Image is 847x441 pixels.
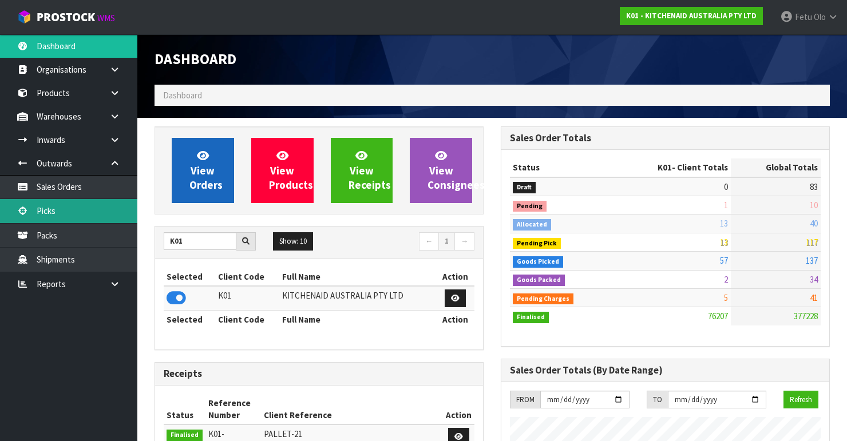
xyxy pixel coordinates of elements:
a: K01 - KITCHENAID AUSTRALIA PTY LTD [620,7,763,25]
span: 13 [720,237,728,248]
span: Goods Picked [513,256,563,268]
small: WMS [97,13,115,23]
th: Global Totals [731,158,821,177]
span: 83 [810,181,818,192]
a: 1 [438,232,455,251]
a: ViewOrders [172,138,234,203]
strong: K01 - KITCHENAID AUSTRALIA PTY LTD [626,11,757,21]
th: Selected [164,268,215,286]
span: 13 [720,218,728,229]
span: 137 [806,255,818,266]
span: Fetu [795,11,812,22]
th: Client Code [215,268,279,286]
span: 0 [724,181,728,192]
span: K01 [658,162,672,173]
span: Pending Charges [513,293,573,305]
th: Status [510,158,612,177]
span: Dashboard [163,90,202,101]
button: Refresh [783,391,818,409]
a: → [454,232,474,251]
td: KITCHENAID AUSTRALIA PTY LTD [279,286,436,311]
h3: Sales Order Totals (By Date Range) [510,365,821,376]
a: ← [419,232,439,251]
span: Pending [513,201,547,212]
span: 5 [724,292,728,303]
button: Show: 10 [273,232,313,251]
span: Goods Packed [513,275,565,286]
a: ViewReceipts [331,138,393,203]
th: Selected [164,311,215,329]
span: 1 [724,200,728,210]
span: Allocated [513,219,551,231]
img: cube-alt.png [17,10,31,24]
span: 40 [810,218,818,229]
span: 57 [720,255,728,266]
span: View Orders [189,149,223,192]
th: Action [436,311,474,329]
th: Client Reference [261,394,443,425]
h3: Sales Order Totals [510,133,821,144]
a: ViewConsignees [410,138,472,203]
span: Finalised [513,312,549,323]
span: 76207 [708,311,728,321]
span: View Products [269,149,313,192]
h3: Receipts [164,368,474,379]
div: TO [647,391,668,409]
span: ProStock [37,10,95,25]
span: 117 [806,237,818,248]
div: FROM [510,391,540,409]
th: Action [436,268,474,286]
th: Full Name [279,268,436,286]
span: 2 [724,274,728,285]
span: Dashboard [155,50,236,68]
span: 377228 [794,311,818,321]
span: View Receipts [349,149,391,192]
td: K01 [215,286,279,311]
span: 41 [810,292,818,303]
th: Reference Number [205,394,261,425]
span: 10 [810,200,818,210]
th: Status [164,394,205,425]
span: Pending Pick [513,238,561,249]
span: Draft [513,182,536,193]
th: - Client Totals [612,158,731,177]
span: Olo [814,11,826,22]
th: Full Name [279,311,436,329]
th: Client Code [215,311,279,329]
nav: Page navigation [328,232,475,252]
span: Finalised [167,430,203,441]
span: 34 [810,274,818,285]
th: Action [443,394,474,425]
a: ViewProducts [251,138,314,203]
input: Search clients [164,232,236,250]
span: PALLET-21 [264,428,302,439]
